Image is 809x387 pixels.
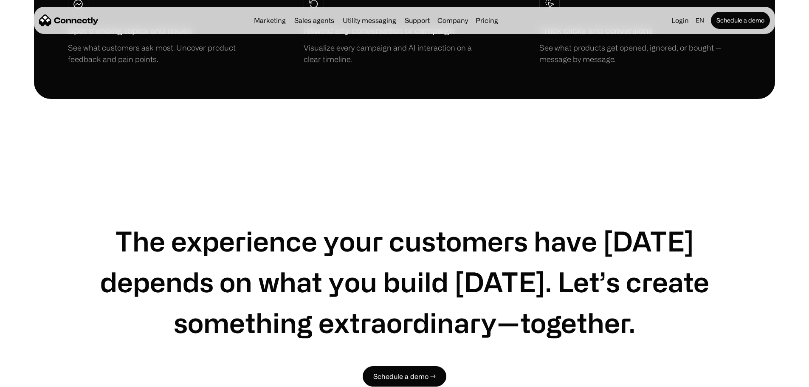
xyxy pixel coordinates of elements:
div: See what products get opened, ignored, or bought — message by message. [539,42,722,65]
div: See what customers ask most. Uncover product feedback and pain points. [68,42,251,65]
a: Login [668,14,692,26]
div: Visualize every campaign and AI interaction on a clear timeline. [304,42,486,65]
a: Schedule a demo [711,12,770,29]
a: Schedule a demo → [363,366,446,387]
a: Support [401,17,433,24]
a: home [39,14,99,27]
div: Company [437,14,468,26]
a: Marketing [251,17,289,24]
div: en [696,14,704,26]
aside: Language selected: English [8,371,51,384]
div: en [692,14,709,26]
ul: Language list [17,372,51,384]
a: Pricing [472,17,502,24]
a: Sales agents [291,17,338,24]
h1: The experience your customers have [DATE] depends on what you build [DATE]. Let’s create somethin... [68,220,741,343]
a: Utility messaging [339,17,400,24]
div: Company [435,14,471,26]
